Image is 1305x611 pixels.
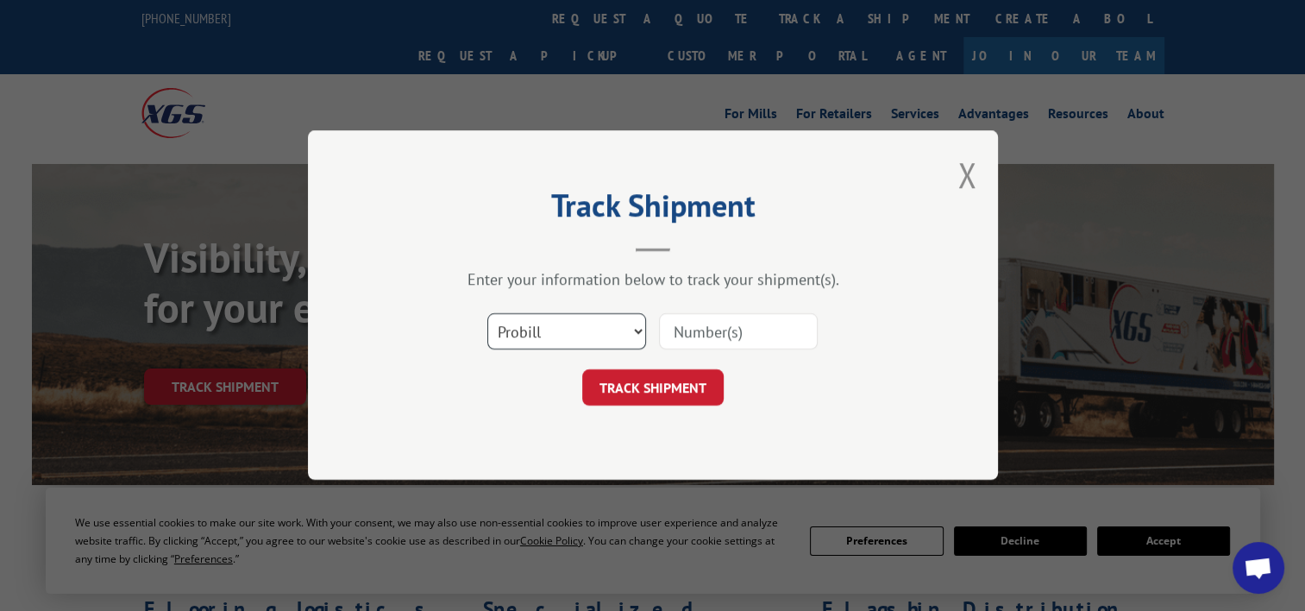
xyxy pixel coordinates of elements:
[394,193,912,226] h2: Track Shipment
[957,152,976,198] button: Close modal
[394,270,912,290] div: Enter your information below to track your shipment(s).
[582,370,724,406] button: TRACK SHIPMENT
[659,314,818,350] input: Number(s)
[1233,542,1284,594] div: Open chat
